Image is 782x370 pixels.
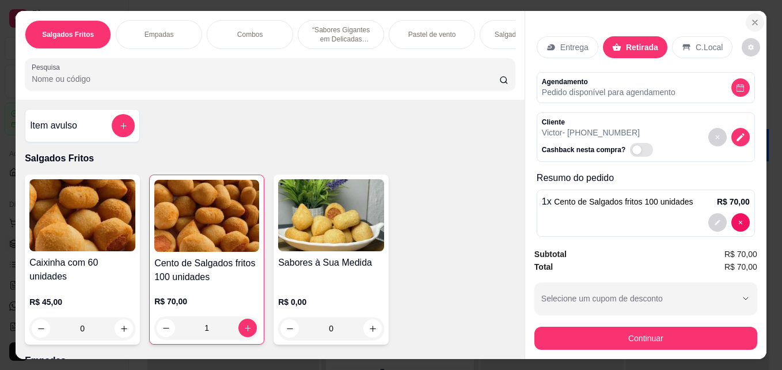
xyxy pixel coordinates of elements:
span: R$ 70,00 [724,248,757,260]
p: Retirada [626,41,658,53]
input: Pesquisa [32,73,499,85]
span: Cento de Salgados fritos 100 unidades [554,197,693,206]
h4: Sabores à Sua Medida [278,256,384,270]
button: decrease-product-quantity [731,78,750,97]
p: Entrega [560,41,589,53]
button: decrease-product-quantity [708,128,727,146]
button: Continuar [534,327,757,350]
p: R$ 0,00 [278,296,384,308]
h4: Cento de Salgados fritos 100 unidades [154,256,259,284]
p: Resumo do pedido [537,171,755,185]
img: product-image [29,179,135,251]
h4: Item avulso [30,119,77,133]
button: Selecione um cupom de desconto [534,282,757,315]
p: Pastel de vento [408,30,456,39]
button: decrease-product-quantity [708,213,727,232]
img: product-image [154,180,259,252]
p: Empadas [145,30,174,39]
label: Pesquisa [32,62,64,72]
button: decrease-product-quantity [731,128,750,146]
p: R$ 70,00 [717,196,750,207]
p: Salgados Fritos [25,152,515,165]
button: increase-product-quantity [115,319,133,338]
p: Empadas [25,354,515,368]
button: decrease-product-quantity [157,319,175,337]
strong: Total [534,262,553,271]
button: decrease-product-quantity [742,38,760,56]
p: Agendamento [542,77,675,86]
label: Automatic updates [630,143,658,157]
button: decrease-product-quantity [731,213,750,232]
p: C.Local [696,41,723,53]
span: R$ 70,00 [724,260,757,273]
p: R$ 45,00 [29,296,135,308]
img: product-image [278,179,384,251]
p: “Sabores Gigantes em Delicadas Porções” [308,25,374,44]
p: Pedido disponível para agendamento [542,86,675,98]
p: Cliente [542,118,658,127]
p: Victor - [PHONE_NUMBER] [542,127,658,138]
p: 1 x [542,195,693,209]
button: increase-product-quantity [238,319,257,337]
button: decrease-product-quantity [32,319,50,338]
p: Salgados Assados [495,30,552,39]
button: add-separate-item [112,114,135,137]
strong: Subtotal [534,250,567,259]
button: Close [746,13,764,32]
p: R$ 70,00 [154,296,259,307]
h4: Caixinha com 60 unidades [29,256,135,284]
p: Salgados Fritos [42,30,94,39]
p: Combos [237,30,263,39]
p: Cashback nesta compra? [542,145,625,154]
